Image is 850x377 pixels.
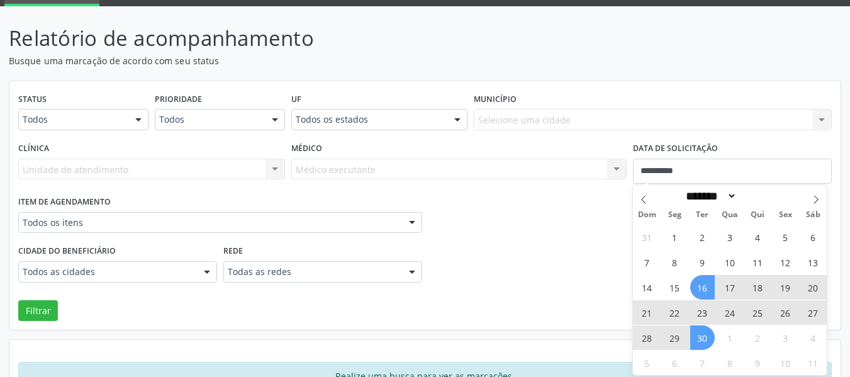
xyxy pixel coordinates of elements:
span: Todos [23,113,123,126]
p: Relatório de acompanhamento [9,23,591,54]
span: Outubro 10, 2025 [773,351,798,375]
span: Outubro 11, 2025 [801,351,825,375]
span: Setembro 22, 2025 [663,300,687,325]
label: Cidade do beneficiário [18,242,116,261]
label: Data de Solicitação [633,139,718,159]
input: Year [737,189,778,203]
span: Setembro 23, 2025 [690,300,715,325]
span: Outubro 6, 2025 [663,351,687,375]
button: Filtrar [18,300,58,322]
span: Setembro 4, 2025 [746,225,770,249]
span: Todos os estados [296,113,442,126]
span: Setembro 20, 2025 [801,275,825,300]
span: Setembro 5, 2025 [773,225,798,249]
select: Month [681,189,737,203]
span: Sáb [799,211,827,219]
span: Setembro 12, 2025 [773,250,798,274]
label: Prioridade [155,90,202,110]
span: Sex [771,211,799,219]
span: Setembro 27, 2025 [801,300,825,325]
span: Seg [661,211,688,219]
span: Setembro 14, 2025 [635,275,659,300]
span: Outubro 9, 2025 [746,351,770,375]
label: Clínica [18,139,49,159]
span: Ter [688,211,716,219]
span: Outubro 7, 2025 [690,351,715,375]
span: Setembro 21, 2025 [635,300,659,325]
span: Outubro 8, 2025 [718,351,742,375]
span: Todos as cidades [23,266,191,278]
span: Qui [744,211,771,219]
label: Rede [223,242,243,261]
span: Outubro 2, 2025 [746,325,770,350]
span: Outubro 4, 2025 [801,325,825,350]
span: Setembro 1, 2025 [663,225,687,249]
span: Setembro 10, 2025 [718,250,742,274]
span: Todos [159,113,259,126]
span: Setembro 28, 2025 [635,325,659,350]
span: Setembro 19, 2025 [773,275,798,300]
label: Status [18,90,47,110]
span: Setembro 8, 2025 [663,250,687,274]
span: Setembro 7, 2025 [635,250,659,274]
span: Setembro 13, 2025 [801,250,825,274]
span: Setembro 24, 2025 [718,300,742,325]
span: Setembro 17, 2025 [718,275,742,300]
span: Setembro 6, 2025 [801,225,825,249]
span: Dom [633,211,661,219]
span: Setembro 30, 2025 [690,325,715,350]
span: Setembro 3, 2025 [718,225,742,249]
span: Todos os itens [23,217,396,229]
span: Outubro 1, 2025 [718,325,742,350]
span: Setembro 16, 2025 [690,275,715,300]
span: Setembro 15, 2025 [663,275,687,300]
span: Setembro 9, 2025 [690,250,715,274]
label: UF [291,90,301,110]
span: Outubro 3, 2025 [773,325,798,350]
span: Setembro 18, 2025 [746,275,770,300]
span: Qua [716,211,744,219]
span: Setembro 11, 2025 [746,250,770,274]
label: Item de agendamento [18,193,111,212]
span: Setembro 29, 2025 [663,325,687,350]
label: Médico [291,139,322,159]
span: Agosto 31, 2025 [635,225,659,249]
span: Setembro 2, 2025 [690,225,715,249]
label: Município [474,90,517,110]
span: Outubro 5, 2025 [635,351,659,375]
span: Setembro 26, 2025 [773,300,798,325]
p: Busque uma marcação de acordo com seu status [9,54,591,67]
span: Setembro 25, 2025 [746,300,770,325]
span: Todas as redes [228,266,396,278]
